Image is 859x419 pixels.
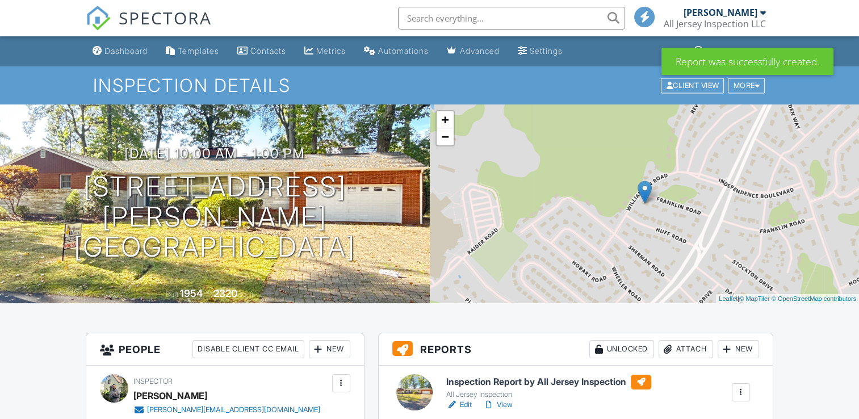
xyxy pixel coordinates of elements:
a: Leaflet [719,295,738,302]
a: [PERSON_NAME][EMAIL_ADDRESS][DOMAIN_NAME] [133,404,320,416]
div: Metrics [316,46,346,56]
a: © OpenStreetMap contributors [772,295,856,302]
div: All Jersey Inspection LLC [664,18,766,30]
div: All Jersey Inspection [446,390,651,399]
a: Edit [446,399,472,410]
a: Zoom out [437,128,454,145]
a: Automations (Basic) [359,41,433,62]
div: Report was successfully created. [661,48,833,75]
span: sq. ft. [239,290,255,299]
a: Client View [660,81,727,89]
h1: Inspection Details [93,76,766,95]
div: [PERSON_NAME] [133,387,207,404]
a: Metrics [300,41,350,62]
div: Disable Client CC Email [192,340,304,358]
a: Contacts [233,41,291,62]
div: Settings [530,46,563,56]
a: Support Center [689,41,771,62]
div: Automations [378,46,429,56]
a: Inspection Report by All Jersey Inspection All Jersey Inspection [446,375,651,400]
div: More [728,78,765,93]
div: Unlocked [589,340,654,358]
div: New [718,340,759,358]
h1: [STREET_ADDRESS][PERSON_NAME] [GEOGRAPHIC_DATA] [18,172,412,262]
div: [PERSON_NAME][EMAIL_ADDRESS][DOMAIN_NAME] [147,405,320,414]
span: Inspector [133,377,173,386]
img: The Best Home Inspection Software - Spectora [86,6,111,31]
div: Attach [659,340,713,358]
div: New [309,340,350,358]
a: Dashboard [88,41,152,62]
div: Client View [661,78,724,93]
a: Advanced [442,41,504,62]
a: SPECTORA [86,15,212,39]
a: Templates [161,41,224,62]
div: | [716,294,859,304]
a: Settings [513,41,567,62]
h6: Inspection Report by All Jersey Inspection [446,375,651,389]
div: 2320 [213,287,237,299]
div: 1954 [180,287,203,299]
a: Zoom in [437,111,454,128]
input: Search everything... [398,7,625,30]
h3: Reports [379,333,773,366]
span: Built [166,290,178,299]
div: Dashboard [104,46,148,56]
h3: [DATE] 10:00 am - 1:00 pm [124,146,305,161]
h3: People [86,333,363,366]
div: Contacts [250,46,286,56]
div: Advanced [460,46,500,56]
a: View [483,399,513,410]
div: Templates [178,46,219,56]
a: © MapTiler [739,295,770,302]
div: [PERSON_NAME] [684,7,757,18]
span: SPECTORA [119,6,212,30]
